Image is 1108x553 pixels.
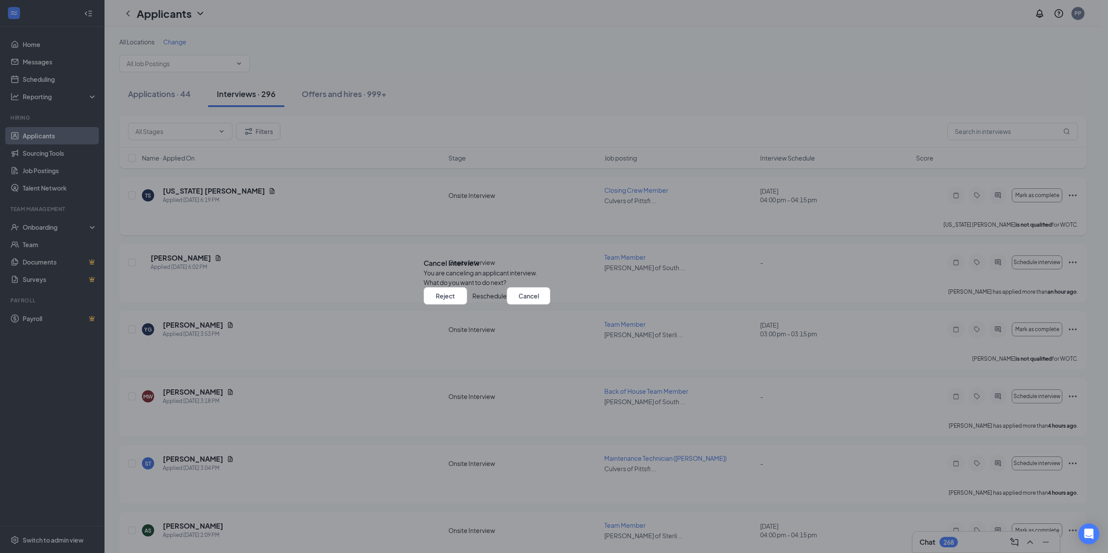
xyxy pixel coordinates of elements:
[424,287,467,305] button: Reject
[424,268,685,278] div: You are canceling an applicant interview.
[424,258,480,268] h3: Cancel Interview
[424,278,685,287] div: What do you want to do next?
[472,287,507,305] button: Reschedule
[1078,523,1099,544] div: Open Intercom Messenger
[507,287,550,305] button: Cancel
